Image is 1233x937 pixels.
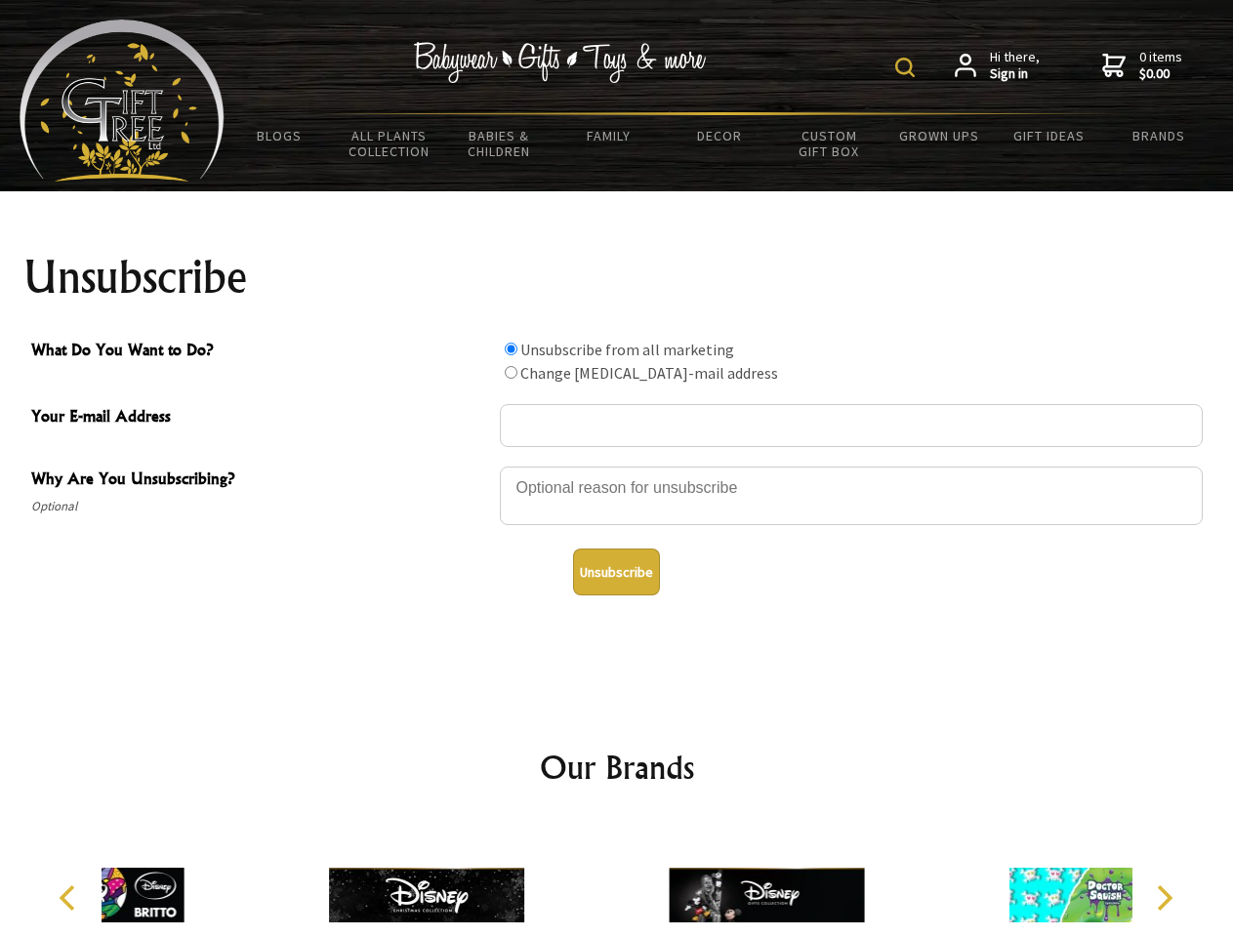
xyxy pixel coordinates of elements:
a: Babies & Children [444,115,555,172]
h2: Our Brands [39,744,1195,791]
a: Gift Ideas [994,115,1104,156]
img: Babyware - Gifts - Toys and more... [20,20,225,182]
input: What Do You Want to Do? [505,343,517,355]
a: 0 items$0.00 [1102,49,1182,83]
img: product search [895,58,915,77]
span: 0 items [1139,48,1182,83]
a: BLOGS [225,115,335,156]
button: Previous [49,876,92,919]
input: Your E-mail Address [500,404,1203,447]
span: What Do You Want to Do? [31,338,490,366]
img: Babywear - Gifts - Toys & more [414,42,707,83]
button: Next [1142,876,1185,919]
h1: Unsubscribe [23,254,1211,301]
span: Hi there, [990,49,1040,83]
a: Hi there,Sign in [955,49,1040,83]
a: Brands [1104,115,1214,156]
a: Family [555,115,665,156]
span: Why Are You Unsubscribing? [31,467,490,495]
label: Unsubscribe from all marketing [520,340,734,359]
a: Grown Ups [884,115,994,156]
textarea: Why Are You Unsubscribing? [500,467,1203,525]
span: Optional [31,495,490,518]
a: All Plants Collection [335,115,445,172]
input: What Do You Want to Do? [505,366,517,379]
strong: Sign in [990,65,1040,83]
a: Decor [664,115,774,156]
button: Unsubscribe [573,549,660,595]
span: Your E-mail Address [31,404,490,432]
strong: $0.00 [1139,65,1182,83]
a: Custom Gift Box [774,115,884,172]
label: Change [MEDICAL_DATA]-mail address [520,363,778,383]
